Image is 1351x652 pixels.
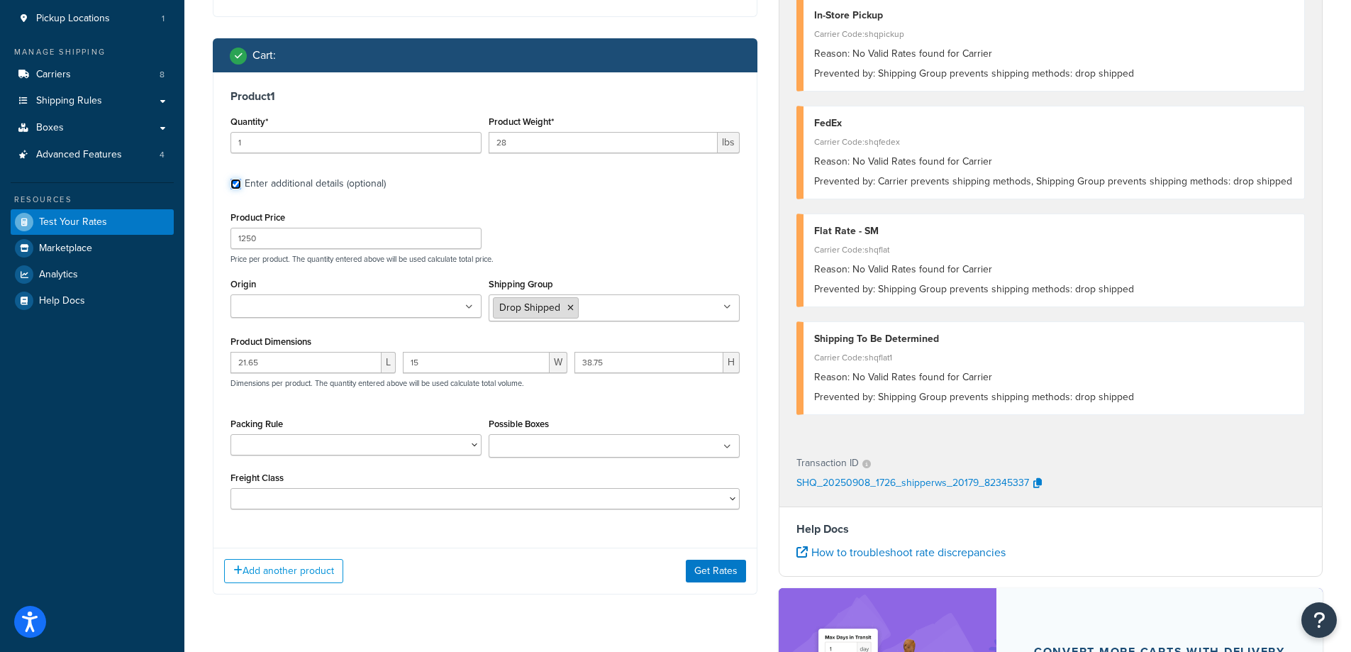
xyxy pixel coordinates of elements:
p: Transaction ID [796,453,859,473]
label: Packing Rule [230,419,283,429]
span: Reason: [814,46,850,61]
a: How to troubleshoot rate discrepancies [796,544,1006,560]
div: No Valid Rates found for Carrier [814,44,1294,64]
span: Boxes [36,122,64,134]
label: Quantity* [230,116,268,127]
div: Carrier Code: shqpickup [814,24,1294,44]
div: Carrier Code: shqflat1 [814,348,1294,368]
div: In-Store Pickup [814,6,1294,26]
span: Reason: [814,370,850,385]
a: Boxes [11,115,174,141]
label: Possible Boxes [489,419,549,429]
a: Test Your Rates [11,209,174,235]
a: Help Docs [11,288,174,314]
span: 4 [160,149,165,161]
div: Carrier prevents shipping methods, Shipping Group prevents shipping methods: drop shipped [814,172,1294,192]
span: Marketplace [39,243,92,255]
button: Open Resource Center [1301,602,1337,638]
div: Enter additional details (optional) [245,174,386,194]
div: Manage Shipping [11,46,174,58]
a: Carriers8 [11,62,174,88]
a: Marketplace [11,236,174,261]
span: Prevented by: [814,389,875,404]
li: Carriers [11,62,174,88]
h3: Product 1 [230,89,740,104]
div: Shipping Group prevents shipping methods: drop shipped [814,64,1294,84]
span: Prevented by: [814,66,875,81]
input: Enter additional details (optional) [230,179,241,189]
span: L [382,352,396,373]
a: Analytics [11,262,174,287]
p: Price per product. The quantity entered above will be used calculate total price. [227,254,743,264]
li: Advanced Features [11,142,174,168]
span: Help Docs [39,295,85,307]
div: Carrier Code: shqflat [814,240,1294,260]
div: Flat Rate - SM [814,221,1294,241]
div: Shipping Group prevents shipping methods: drop shipped [814,280,1294,299]
span: Analytics [39,269,78,281]
div: No Valid Rates found for Carrier [814,368,1294,387]
span: 8 [160,69,165,81]
label: Origin [230,279,256,289]
a: Pickup Locations1 [11,6,174,32]
span: 1 [162,13,165,25]
span: W [550,352,567,373]
span: Reason: [814,262,850,277]
p: Dimensions per product. The quantity entered above will be used calculate total volume. [227,378,524,388]
label: Product Dimensions [230,336,311,347]
span: Advanced Features [36,149,122,161]
label: Freight Class [230,473,284,483]
li: Pickup Locations [11,6,174,32]
h4: Help Docs [796,521,1306,538]
span: Pickup Locations [36,13,110,25]
div: No Valid Rates found for Carrier [814,260,1294,280]
div: Resources [11,194,174,206]
span: Prevented by: [814,174,875,189]
div: Shipping Group prevents shipping methods: drop shipped [814,387,1294,407]
div: Shipping To Be Determined [814,329,1294,349]
p: SHQ_20250908_1726_shipperws_20179_82345337 [796,473,1029,494]
a: Advanced Features4 [11,142,174,168]
div: Carrier Code: shqfedex [814,132,1294,152]
label: Product Weight* [489,116,554,127]
div: FedEx [814,114,1294,133]
input: 0.00 [489,132,718,153]
span: Carriers [36,69,71,81]
button: Add another product [224,559,343,583]
div: No Valid Rates found for Carrier [814,152,1294,172]
a: Shipping Rules [11,88,174,114]
span: Prevented by: [814,282,875,297]
input: 0.0 [230,132,482,153]
span: lbs [718,132,740,153]
span: Test Your Rates [39,216,107,228]
button: Get Rates [686,560,746,582]
h2: Cart : [252,49,276,62]
span: Shipping Rules [36,95,102,107]
label: Product Price [230,212,285,223]
label: Shipping Group [489,279,553,289]
span: H [723,352,740,373]
span: Drop Shipped [499,300,560,315]
span: Reason: [814,154,850,169]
